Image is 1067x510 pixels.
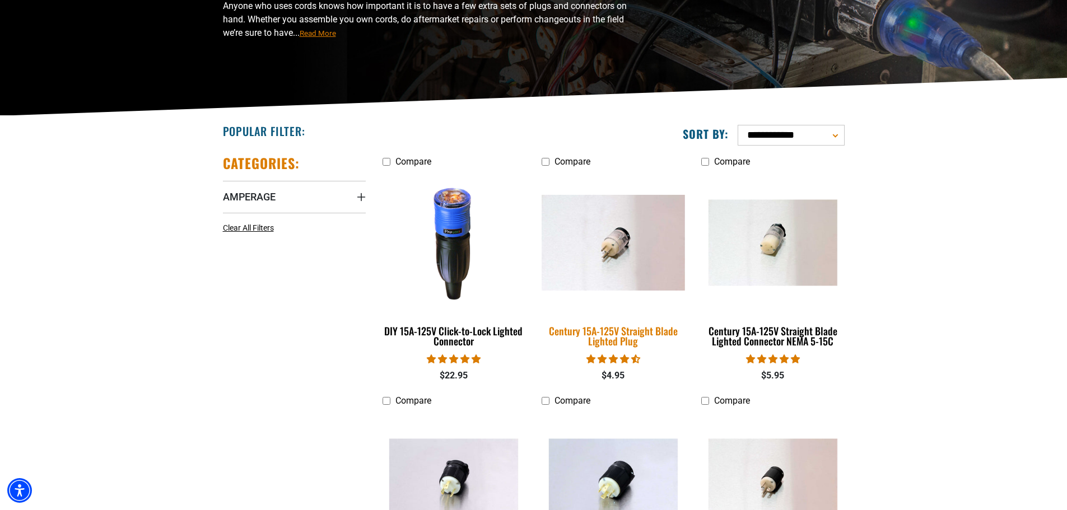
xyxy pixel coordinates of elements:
div: $4.95 [542,369,684,382]
span: Compare [714,156,750,167]
summary: Amperage [223,181,366,212]
a: Century 15A-125V Straight Blade Lighted Connector NEMA 5-15C Century 15A-125V Straight Blade Ligh... [701,172,844,353]
img: Century 15A-125V Straight Blade Lighted Connector NEMA 5-15C [702,199,844,286]
h2: Popular Filter: [223,124,305,138]
span: 5.00 stars [746,354,800,364]
span: Clear All Filters [223,223,274,232]
span: Amperage [223,190,276,203]
div: $5.95 [701,369,844,382]
div: Century 15A-125V Straight Blade Lighted Connector NEMA 5-15C [701,326,844,346]
div: $22.95 [383,369,525,382]
span: 4.38 stars [586,354,640,364]
span: 4.84 stars [427,354,481,364]
div: DIY 15A-125V Click-to-Lock Lighted Connector [383,326,525,346]
a: DIY 15A-125V Click-to-Lock Lighted Connector DIY 15A-125V Click-to-Lock Lighted Connector [383,172,525,353]
a: Century 15A-125V Straight Blade Lighted Plug Century 15A-125V Straight Blade Lighted Plug [542,172,684,353]
h2: Categories: [223,155,300,172]
label: Sort by: [683,127,729,141]
img: DIY 15A-125V Click-to-Lock Lighted Connector [383,178,524,307]
span: Compare [395,395,431,406]
span: Compare [555,395,590,406]
a: Clear All Filters [223,222,278,234]
span: Compare [714,395,750,406]
img: Century 15A-125V Straight Blade Lighted Plug [535,195,692,291]
span: Compare [395,156,431,167]
span: Read More [300,29,336,38]
span: Compare [555,156,590,167]
div: Century 15A-125V Straight Blade Lighted Plug [542,326,684,346]
div: Accessibility Menu [7,478,32,503]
